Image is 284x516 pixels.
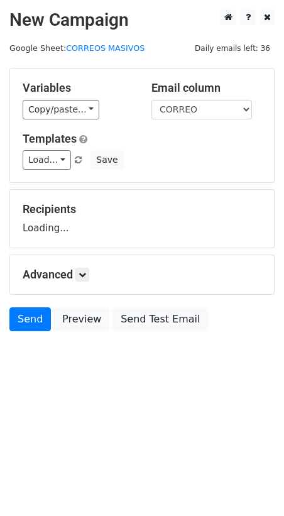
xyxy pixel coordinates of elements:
[9,9,275,31] h2: New Campaign
[66,43,145,53] a: CORREOS MASIVOS
[190,43,275,53] a: Daily emails left: 36
[9,43,145,53] small: Google Sheet:
[151,81,261,95] h5: Email column
[23,100,99,119] a: Copy/paste...
[23,202,261,235] div: Loading...
[9,307,51,331] a: Send
[23,150,71,170] a: Load...
[90,150,123,170] button: Save
[23,202,261,216] h5: Recipients
[23,132,77,145] a: Templates
[190,41,275,55] span: Daily emails left: 36
[23,81,133,95] h5: Variables
[54,307,109,331] a: Preview
[112,307,208,331] a: Send Test Email
[23,268,261,282] h5: Advanced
